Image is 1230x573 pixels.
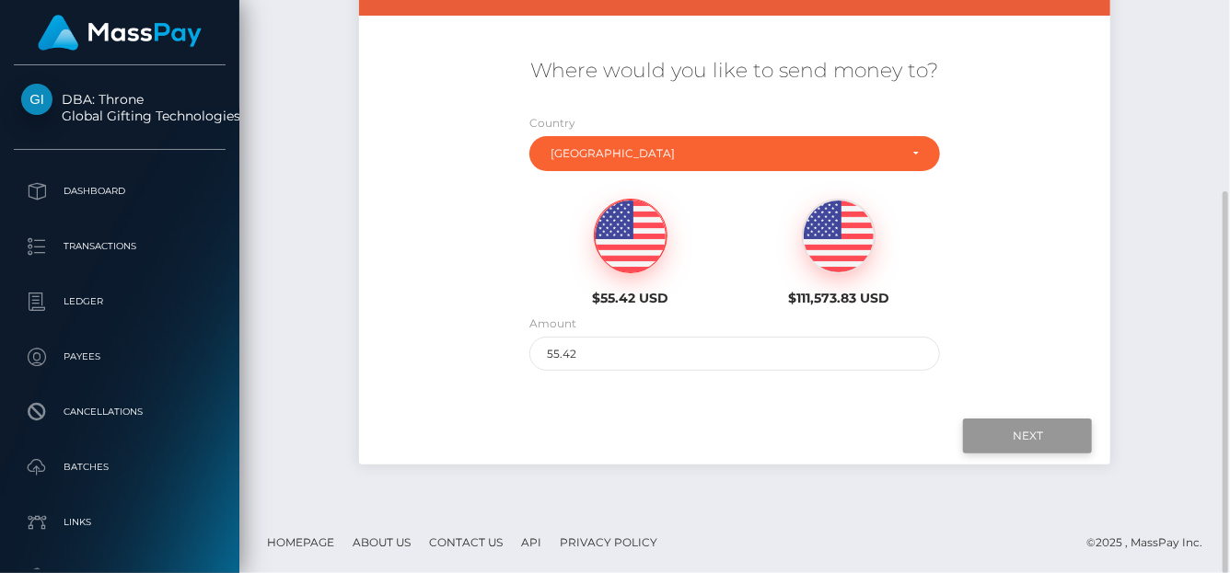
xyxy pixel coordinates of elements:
[748,291,930,306] h6: $111,573.83 USD
[21,343,218,371] p: Payees
[1086,533,1216,553] div: © 2025 , MassPay Inc.
[14,168,226,214] a: Dashboard
[373,57,1097,86] h5: Where would you like to send money to?
[803,200,875,273] img: USD.png
[260,528,342,556] a: Homepage
[21,84,52,115] img: Global Gifting Technologies Inc
[38,15,202,51] img: MassPay Logo
[14,389,226,435] a: Cancellations
[21,398,218,426] p: Cancellations
[14,499,226,545] a: Links
[14,91,226,124] span: DBA: Throne Global Gifting Technologies Inc
[963,418,1092,453] input: Next
[21,288,218,315] p: Ledger
[529,337,940,371] input: Amount to send in USD (Maximum: 55.42)
[345,528,418,556] a: About Us
[14,279,226,325] a: Ledger
[21,453,218,481] p: Batches
[422,528,510,556] a: Contact Us
[14,334,226,380] a: Payees
[540,291,721,306] h6: $55.42 USD
[21,178,218,205] p: Dashboard
[529,136,940,171] button: Albania
[21,233,218,260] p: Transactions
[14,444,226,490] a: Batches
[529,315,576,332] label: Amount
[529,115,575,132] label: Country
[595,200,667,273] img: USD.png
[14,223,226,269] a: Transactions
[514,528,549,556] a: API
[551,146,898,161] div: [GEOGRAPHIC_DATA]
[21,509,218,536] p: Links
[552,528,665,556] a: Privacy Policy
